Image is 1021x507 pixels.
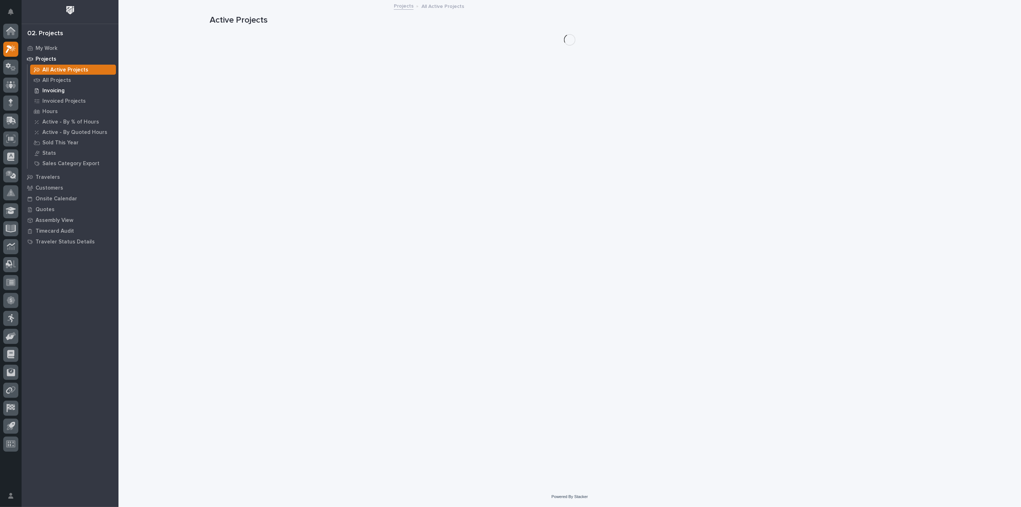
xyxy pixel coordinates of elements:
a: Sales Category Export [28,158,118,168]
p: Quotes [36,206,55,213]
a: Active - By Quoted Hours [28,127,118,137]
p: My Work [36,45,57,52]
a: Customers [22,182,118,193]
p: Sales Category Export [42,161,99,167]
a: My Work [22,43,118,54]
a: Invoicing [28,85,118,96]
a: Powered By Stacker [551,494,588,499]
a: Assembly View [22,215,118,225]
a: Sold This Year [28,138,118,148]
a: All Active Projects [28,65,118,75]
p: Active - By % of Hours [42,119,99,125]
a: Hours [28,106,118,116]
div: 02. Projects [27,30,63,38]
p: Customers [36,185,63,191]
p: Assembly View [36,217,73,224]
a: Active - By % of Hours [28,117,118,127]
p: Traveler Status Details [36,239,95,245]
p: Timecard Audit [36,228,74,234]
p: Sold This Year [42,140,79,146]
a: Quotes [22,204,118,215]
p: Active - By Quoted Hours [42,129,107,136]
div: Notifications [9,9,18,20]
p: All Active Projects [42,67,88,73]
a: Stats [28,148,118,158]
p: Onsite Calendar [36,196,77,202]
a: Travelers [22,172,118,182]
p: Hours [42,108,58,115]
a: Projects [22,54,118,64]
img: Workspace Logo [64,4,77,17]
a: All Projects [28,75,118,85]
p: Travelers [36,174,60,181]
p: Stats [42,150,56,157]
a: Onsite Calendar [22,193,118,204]
p: Invoicing [42,88,65,94]
a: Timecard Audit [22,225,118,236]
a: Projects [394,1,414,10]
p: All Active Projects [421,2,464,10]
p: Invoiced Projects [42,98,86,104]
p: All Projects [42,77,71,84]
a: Traveler Status Details [22,236,118,247]
h1: Active Projects [210,15,930,25]
p: Projects [36,56,56,62]
button: Notifications [3,4,18,19]
a: Invoiced Projects [28,96,118,106]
